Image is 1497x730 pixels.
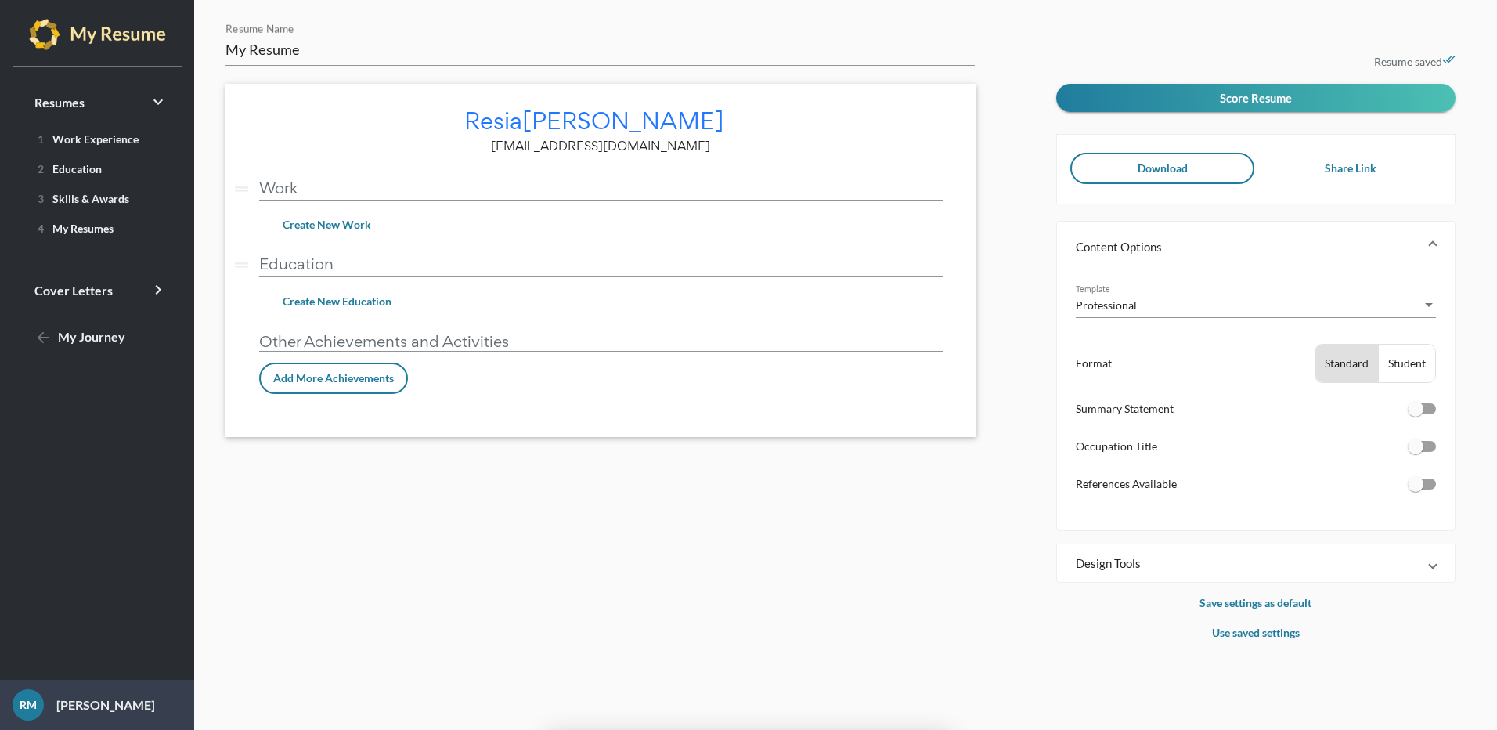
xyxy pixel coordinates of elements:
mat-expansion-panel-header: Design Tools [1057,544,1455,582]
mat-panel-title: Content Options [1076,239,1417,255]
button: Student [1379,345,1435,382]
span: Skills & Awards [31,192,129,205]
span: My Resumes [31,222,114,235]
span: Create New Education [283,295,391,308]
div: Content Options [1057,272,1455,530]
span: 2 [38,162,44,175]
span: Education [31,162,102,175]
li: References Available [1076,475,1436,507]
li: Format [1076,344,1436,383]
span: 4 [38,222,44,235]
span: Professional [1076,298,1137,312]
span: 1 [38,132,44,146]
i: drag_handle [232,255,251,275]
span: [PERSON_NAME] [522,105,724,136]
i: keyboard_arrow_right [149,92,168,111]
div: RM [13,689,44,721]
i: drag_handle [232,179,251,199]
i: done_all [1442,53,1456,67]
mat-icon: arrow_back [34,329,53,348]
p: Use saved settings [1056,623,1456,642]
p: [PERSON_NAME] [44,696,155,714]
i: keyboard_arrow_right [149,280,168,299]
button: Standard [1315,345,1378,382]
span: Download [1138,161,1188,175]
p: Resume saved [1056,52,1456,71]
a: 3Skills & Awards [19,186,175,211]
span: Create New Work [283,218,371,231]
a: 1Work Experience [19,126,175,151]
span: Work Experience [31,132,139,146]
span: Cover Letters [34,283,113,298]
mat-expansion-panel-header: Content Options [1057,222,1455,272]
mat-panel-title: Design Tools [1076,555,1417,571]
button: Create New Education [270,287,404,316]
li: Occupation Title [1076,437,1436,469]
img: my-resume-light.png [29,19,166,50]
span: 3 [38,192,44,205]
span: Resia [464,105,522,136]
button: Score Resume [1056,84,1456,112]
a: 4My Resumes [19,215,175,240]
span: My Journey [34,329,125,344]
button: Add More Achievements [259,363,408,394]
p: Other Achievements and Activities [259,332,943,352]
a: 2Education [19,156,175,181]
input: Resume Name [225,40,975,60]
button: Create New Work [270,211,384,239]
span: Resumes [34,95,85,110]
span: [EMAIL_ADDRESS][DOMAIN_NAME] [491,138,710,154]
p: Save settings as default [1056,594,1456,613]
span: Score Resume [1220,91,1292,105]
span: Add More Achievements [273,371,394,385]
li: Summary Statement [1076,399,1436,432]
button: Share Link [1260,153,1441,184]
span: Share Link [1325,161,1376,175]
a: My Journey [19,319,175,356]
mat-select: Template [1076,297,1436,313]
button: Download [1070,153,1254,184]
